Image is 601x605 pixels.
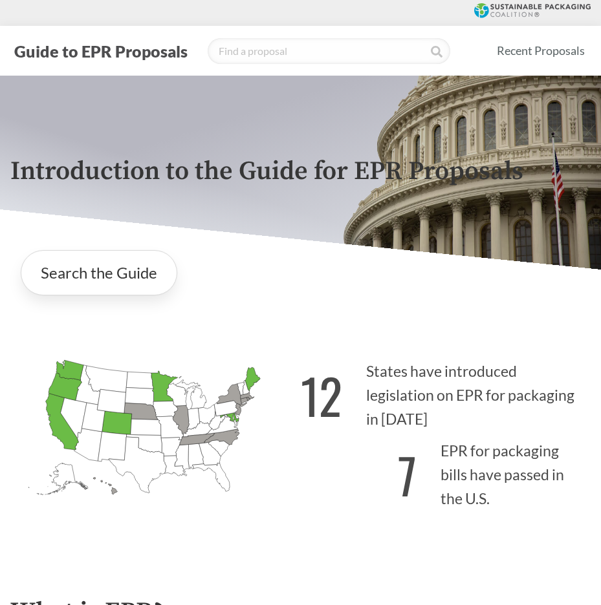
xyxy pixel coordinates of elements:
[208,38,450,64] input: Find a proposal
[10,157,591,186] p: Introduction to the Guide for EPR Proposals
[301,352,591,432] p: States have introduced legislation on EPR for packaging in [DATE]
[301,359,342,431] strong: 12
[491,36,591,65] a: Recent Proposals
[21,250,177,295] a: Search the Guide
[10,41,191,61] button: Guide to EPR Proposals
[398,439,417,511] strong: 7
[301,431,591,511] p: EPR for packaging bills have passed in the U.S.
